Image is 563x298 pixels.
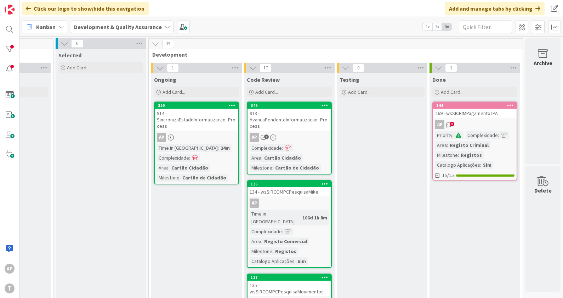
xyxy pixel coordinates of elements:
div: 106d 1h 8m [301,214,329,222]
span: 1 [167,64,179,72]
span: Selected [58,52,81,59]
div: 137 [251,275,331,280]
div: Complexidade [250,144,282,152]
div: Registo Criminal [448,141,490,149]
div: Click our logo to show/hide this navigation [22,2,149,15]
span: 0 [352,64,364,72]
span: : [272,164,273,172]
div: AP [248,199,331,208]
span: Testing [340,76,359,83]
div: 144 [433,102,517,109]
div: Registos [459,151,484,159]
img: Visit kanbanzone.com [5,5,15,15]
div: AP [157,133,166,142]
div: Complexidade [157,154,189,162]
div: Sim [296,257,308,265]
span: : [458,151,459,159]
div: Archive [534,59,552,67]
div: 144269 - wsSICRIMPagamentoTPA [433,102,517,118]
span: Add Card... [67,64,90,71]
div: Area [157,164,169,172]
span: : [300,214,301,222]
div: Catalogo Aplicações [250,257,295,265]
span: : [282,144,283,152]
div: 350 [155,102,238,109]
div: AP [250,133,259,142]
span: 2x [432,23,442,30]
div: 136 [251,182,331,187]
div: 137 [248,274,331,281]
div: 349 [251,103,331,108]
span: Add Card... [163,89,185,95]
div: Registo Comercial [262,237,309,245]
div: Catalogo Aplicações [435,161,480,169]
span: 3 [450,122,454,126]
span: 15/15 [442,172,454,179]
div: AP [5,264,15,274]
div: Milestone [250,164,272,172]
span: : [272,247,273,255]
span: Add Card... [255,89,278,95]
div: Time in [GEOGRAPHIC_DATA] [157,144,218,152]
span: Development [152,51,514,58]
span: Code Review [247,76,280,83]
div: Complexidade [250,228,282,235]
span: Add Card... [441,89,464,95]
span: 9 [264,134,269,139]
div: AP [435,120,444,129]
div: 24m [219,144,232,152]
span: : [169,164,170,172]
div: Add and manage tabs by clicking [445,2,545,15]
div: Registos [273,247,298,255]
span: : [261,154,262,162]
span: : [480,161,481,169]
div: 134 - wsSIRCOMPCPesquisaMike [248,187,331,196]
div: Cartão de Cidadão [273,164,321,172]
div: Area [250,237,261,245]
div: 349 [248,102,331,109]
div: AP [433,120,517,129]
b: Development & Quality Assurance [74,23,162,30]
span: Kanban [36,23,56,31]
span: 19 [162,40,174,48]
div: Area [435,141,447,149]
div: AP [250,199,259,208]
div: 913 - AvancaPendenteInformatizacao_Process [248,109,331,131]
div: AP [155,133,238,142]
div: T [5,283,15,293]
div: 350914 - SincronizaEstadoInformatizacao_Process [155,102,238,131]
span: Add Card... [348,89,371,95]
span: : [189,154,190,162]
div: 136 [248,181,331,187]
div: 349913 - AvancaPendenteInformatizacao_Process [248,102,331,131]
div: Time in [GEOGRAPHIC_DATA] [250,210,300,225]
div: Milestone [250,247,272,255]
div: Priority [435,131,453,139]
div: 136134 - wsSIRCOMPCPesquisaMike [248,181,331,196]
input: Quick Filter... [459,21,512,33]
span: : [180,174,181,182]
div: Milestone [157,174,180,182]
div: 269 - wsSICRIMPagamentoTPA [433,109,517,118]
div: 914 - SincronizaEstadoInformatizacao_Process [155,109,238,131]
div: Cartão Cidadão [262,154,303,162]
span: : [447,141,448,149]
span: : [282,228,283,235]
div: Cartão Cidadão [170,164,210,172]
span: : [218,144,219,152]
div: 350 [158,103,238,108]
div: Complexidade [466,131,498,139]
div: Cartão de Cidadão [181,174,228,182]
div: Delete [534,186,552,195]
span: 3x [442,23,451,30]
span: : [261,237,262,245]
span: : [295,257,296,265]
span: 0 [71,39,83,48]
span: : [453,131,454,139]
span: 1x [423,23,432,30]
span: 17 [260,64,272,72]
div: Area [250,154,261,162]
div: AP [248,133,331,142]
span: 1 [445,64,457,72]
span: Ongoing [154,76,176,83]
